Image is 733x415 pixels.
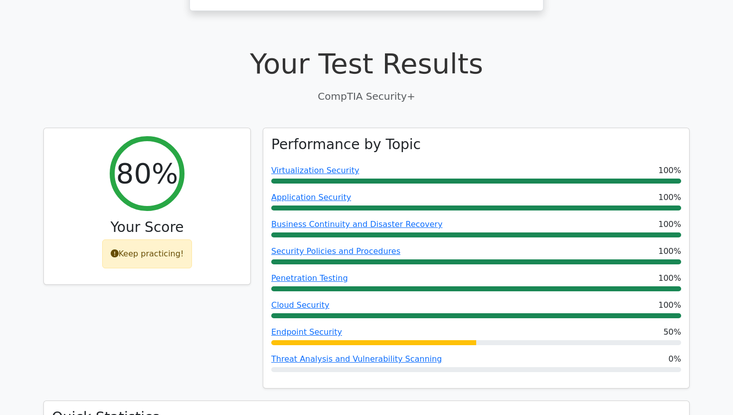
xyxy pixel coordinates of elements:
[116,157,178,190] h2: 80%
[658,218,681,230] span: 100%
[669,353,681,365] span: 0%
[271,193,351,202] a: Application Security
[271,219,442,229] a: Business Continuity and Disaster Recovery
[271,354,442,364] a: Threat Analysis and Vulnerability Scanning
[52,219,242,236] h3: Your Score
[43,47,690,80] h1: Your Test Results
[271,246,400,256] a: Security Policies and Procedures
[271,166,359,175] a: Virtualization Security
[658,272,681,284] span: 100%
[658,299,681,311] span: 100%
[663,326,681,338] span: 50%
[658,192,681,204] span: 100%
[271,300,330,310] a: Cloud Security
[271,136,421,153] h3: Performance by Topic
[658,165,681,177] span: 100%
[102,239,192,268] div: Keep practicing!
[658,245,681,257] span: 100%
[43,89,690,104] p: CompTIA Security+
[271,273,348,283] a: Penetration Testing
[271,327,342,337] a: Endpoint Security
